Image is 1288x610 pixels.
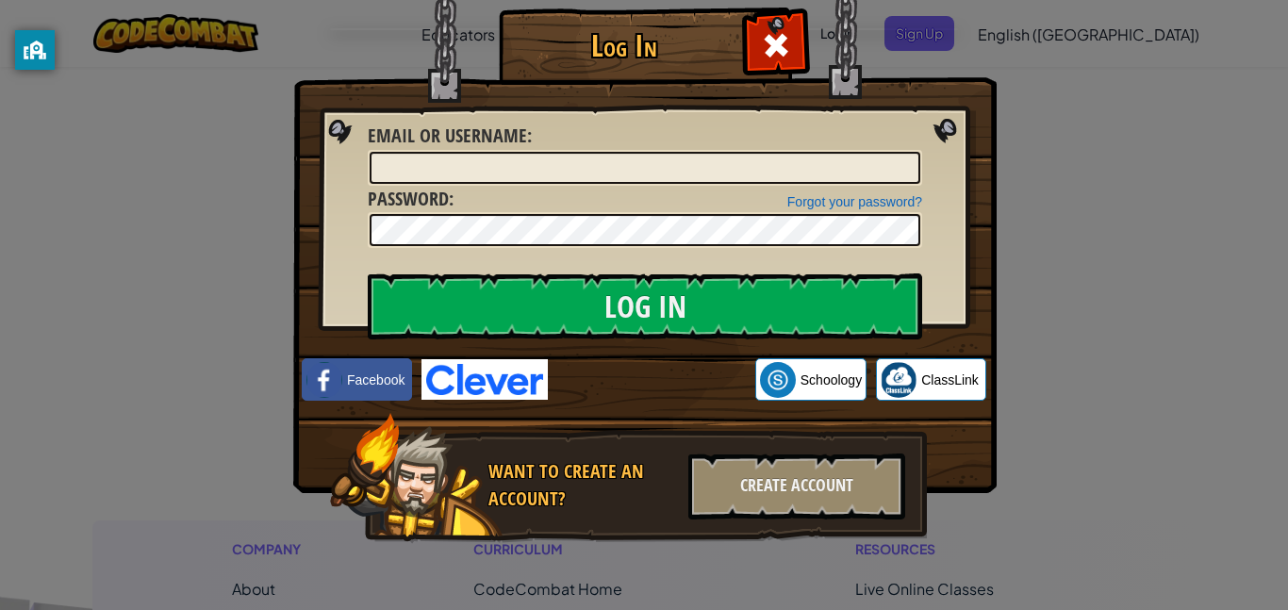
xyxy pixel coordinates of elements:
span: Password [368,186,449,211]
iframe: Sign in with Google Button [548,359,755,401]
img: schoology.png [760,362,796,398]
span: ClassLink [921,371,979,389]
label: : [368,186,454,213]
img: clever-logo-blue.png [421,359,548,400]
input: Log In [368,273,922,339]
div: Create Account [688,453,905,519]
a: Forgot your password? [787,194,922,209]
span: Email or Username [368,123,527,148]
img: facebook_small.png [306,362,342,398]
div: Want to create an account? [488,458,677,512]
label: : [368,123,532,150]
span: Schoology [801,371,862,389]
span: Facebook [347,371,405,389]
h1: Log In [504,29,744,62]
img: classlink-logo-small.png [881,362,916,398]
button: privacy banner [15,30,55,70]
